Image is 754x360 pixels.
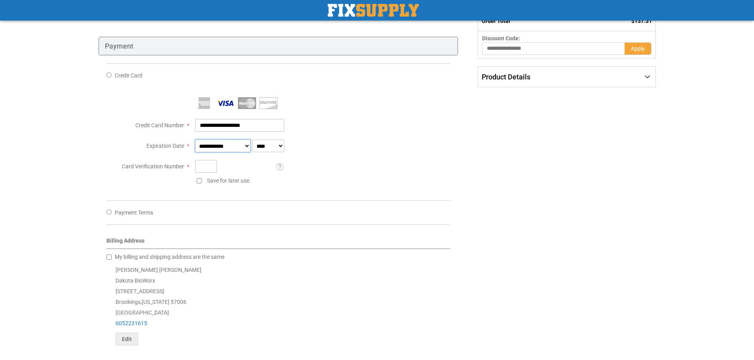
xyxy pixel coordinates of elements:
a: store logo [328,4,419,17]
img: American Express [195,97,213,109]
span: Apply [631,45,645,52]
button: Apply [625,42,651,55]
span: Product Details [482,73,530,81]
span: Payment Terms [115,209,153,216]
a: 6052231615 [116,320,147,326]
strong: Order Total [482,18,510,24]
img: MasterCard [238,97,256,109]
span: Expiration Date [146,143,184,149]
div: [PERSON_NAME] [PERSON_NAME] Dakota BioWorx [STREET_ADDRESS] Brookings , 57006 [GEOGRAPHIC_DATA] [106,265,450,345]
span: Credit Card Number [135,122,184,128]
div: Payment [99,37,458,56]
span: Edit [122,336,132,342]
span: $137.31 [631,18,652,24]
span: Card Verification Number [122,163,184,170]
button: Edit [116,333,138,345]
span: [US_STATE] [142,299,169,305]
span: Discount Code: [482,35,520,41]
img: Fix Industrial Supply [328,4,419,17]
img: Discover [259,97,277,109]
span: Save for later use. [207,177,251,184]
div: Billing Address [106,237,450,249]
span: My billing and shipping address are the same [115,254,224,260]
img: Visa [217,97,235,109]
span: Credit Card [115,72,142,79]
